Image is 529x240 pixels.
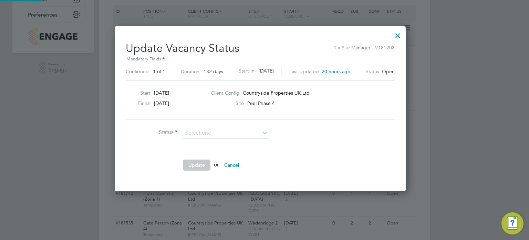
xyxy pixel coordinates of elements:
span: [DATE] [154,90,169,96]
span: 1 of 1 [153,68,165,75]
li: or [126,160,332,177]
label: Client Config [211,90,239,96]
h2: Update Vacancy Status [126,36,395,78]
label: Confirmed [126,68,149,75]
label: Duration [181,68,199,75]
span: Open [382,68,395,75]
button: Update [183,160,210,171]
div: Mandatory Fields [126,56,395,63]
input: Select one [183,128,268,138]
label: Start In [239,67,255,75]
label: Status [366,68,379,75]
label: Last Updated [289,68,319,75]
span: Peel Phase 4 [247,100,275,106]
button: Cancel [219,160,245,171]
button: Engage Resource Center [501,212,523,234]
span: 132 days [204,68,223,75]
span: 1 x Site Manager - V181208 [334,41,395,51]
label: Site [211,100,244,106]
span: 20 hours ago [322,68,350,75]
span: [DATE] [154,100,169,106]
span: Countryside Properties UK Ltd [243,90,310,96]
label: Start [123,90,151,96]
label: Finish [123,100,151,106]
span: [DATE] [259,68,274,74]
label: Status [126,129,177,136]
